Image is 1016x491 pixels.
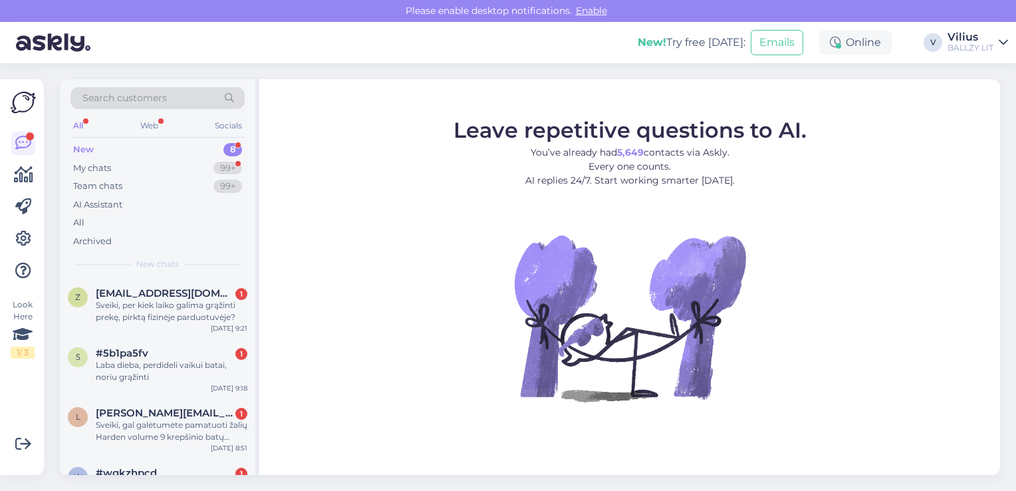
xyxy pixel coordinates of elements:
[948,32,993,43] div: Vilius
[11,347,35,359] div: 1 / 3
[73,216,84,230] div: All
[73,180,122,193] div: Team chats
[235,348,247,360] div: 1
[212,117,245,134] div: Socials
[73,143,94,156] div: New
[235,408,247,420] div: 1
[453,116,807,142] span: Leave repetitive questions to AI.
[136,258,179,270] span: New chats
[211,323,247,333] div: [DATE] 9:21
[819,31,892,55] div: Online
[11,90,36,115] img: Askly Logo
[73,162,111,175] div: My chats
[211,383,247,393] div: [DATE] 9:18
[75,292,80,302] span: z
[223,143,242,156] div: 8
[617,146,644,158] b: 5,649
[96,347,148,359] span: #5b1pa5fv
[11,299,35,359] div: Look Here
[638,35,745,51] div: Try free [DATE]:
[948,43,993,53] div: BALLZY LIT
[96,407,234,419] span: laura.valentiniene@gmail.com
[96,359,247,383] div: Laba dieba, perdideli vaikui batai, noriu grąžinti
[96,467,157,479] span: #wgkzhpcd
[453,145,807,187] p: You’ve already had contacts via Askly. Every one counts. AI replies 24/7. Start working smarter [...
[76,412,80,422] span: l
[948,32,1008,53] a: ViliusBALLZY LIT
[213,180,242,193] div: 99+
[213,162,242,175] div: 99+
[572,5,611,17] span: Enable
[924,33,942,52] div: V
[638,36,666,49] b: New!
[138,117,161,134] div: Web
[751,30,803,55] button: Emails
[96,419,247,443] div: Sveiki, gal galėtumėte pamatuoti žalių Harden volume 9 krepšinio batų vidpadį, reikia, kad būtų 3...
[74,472,82,482] span: w
[510,198,749,437] img: No Chat active
[73,198,122,212] div: AI Assistant
[82,91,167,105] span: Search customers
[235,468,247,480] div: 1
[96,299,247,323] div: Sveiki, per kiek laiko galima grąžinti prekę, pirktą fizinėje parduotuvėje?
[70,117,86,134] div: All
[73,235,112,248] div: Archived
[235,288,247,300] div: 1
[211,443,247,453] div: [DATE] 8:51
[96,287,234,299] span: zaliasburbulas@gmail.com
[76,352,80,362] span: 5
